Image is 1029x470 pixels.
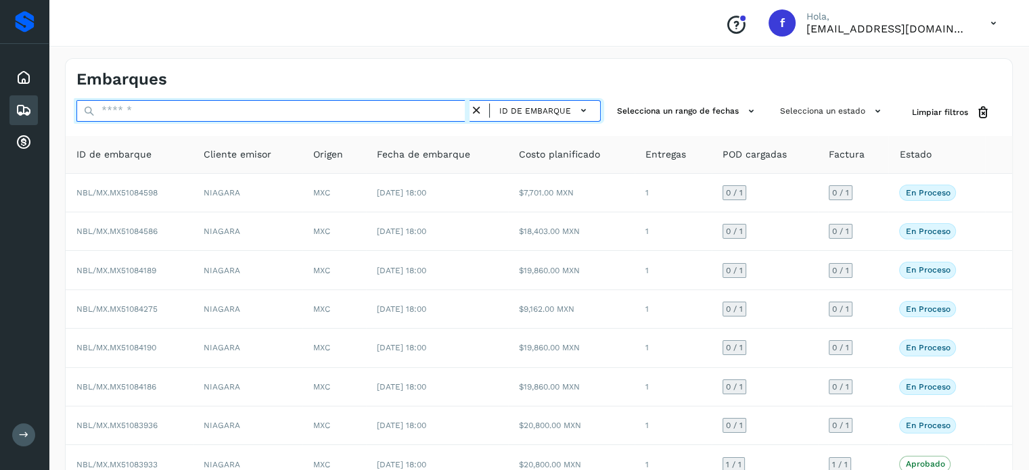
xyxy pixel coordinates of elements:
span: 0 / 1 [832,383,849,391]
td: NIAGARA [193,212,303,251]
td: MXC [302,212,366,251]
span: NBL/MX.MX51084598 [76,188,158,197]
p: En proceso [905,382,950,392]
td: 1 [635,368,711,406]
span: NBL/MX.MX51084275 [76,304,158,314]
span: Cliente emisor [204,147,271,162]
p: En proceso [905,421,950,430]
span: 0 / 1 [726,227,743,235]
span: 0 / 1 [832,344,849,352]
td: NIAGARA [193,368,303,406]
td: 1 [635,406,711,445]
span: 0 / 1 [726,266,743,275]
span: 1 / 1 [832,461,848,469]
span: 0 / 1 [832,266,849,275]
p: Aprobado [905,459,944,469]
span: 1 / 1 [726,461,741,469]
div: Embarques [9,95,38,125]
span: 0 / 1 [832,305,849,313]
span: [DATE] 18:00 [377,266,426,275]
span: 0 / 1 [726,421,743,429]
p: En proceso [905,227,950,236]
span: [DATE] 18:00 [377,460,426,469]
span: [DATE] 18:00 [377,227,426,236]
span: NBL/MX.MX51084190 [76,343,156,352]
td: NIAGARA [193,174,303,212]
span: [DATE] 18:00 [377,421,426,430]
span: Limpiar filtros [912,106,968,118]
p: fyc3@mexamerik.com [806,22,969,35]
span: 0 / 1 [726,305,743,313]
td: 1 [635,290,711,329]
span: Factura [829,147,865,162]
span: NBL/MX.MX51084186 [76,382,156,392]
td: NIAGARA [193,329,303,367]
td: $19,860.00 MXN [508,329,635,367]
span: Origen [313,147,343,162]
p: En proceso [905,188,950,197]
td: $9,162.00 MXN [508,290,635,329]
td: $7,701.00 MXN [508,174,635,212]
span: [DATE] 18:00 [377,304,426,314]
td: $20,800.00 MXN [508,406,635,445]
span: [DATE] 18:00 [377,382,426,392]
span: [DATE] 18:00 [377,188,426,197]
td: $19,860.00 MXN [508,251,635,289]
span: Fecha de embarque [377,147,470,162]
span: NBL/MX.MX51084586 [76,227,158,236]
td: MXC [302,174,366,212]
td: NIAGARA [193,290,303,329]
td: NIAGARA [193,406,303,445]
span: 0 / 1 [726,344,743,352]
span: 0 / 1 [832,189,849,197]
td: MXC [302,406,366,445]
span: POD cargadas [723,147,787,162]
button: Selecciona un rango de fechas [612,100,764,122]
td: 1 [635,174,711,212]
span: ID de embarque [499,105,571,117]
div: Cuentas por cobrar [9,128,38,158]
span: Costo planificado [519,147,600,162]
p: En proceso [905,343,950,352]
td: 1 [635,212,711,251]
span: Estado [899,147,931,162]
span: NBL/MX.MX51083933 [76,460,158,469]
span: NBL/MX.MX51083936 [76,421,158,430]
p: Hola, [806,11,969,22]
span: 0 / 1 [726,189,743,197]
td: NIAGARA [193,251,303,289]
td: MXC [302,251,366,289]
span: NBL/MX.MX51084189 [76,266,156,275]
span: 0 / 1 [726,383,743,391]
p: En proceso [905,304,950,314]
td: MXC [302,290,366,329]
h4: Embarques [76,70,167,89]
button: Selecciona un estado [775,100,890,122]
span: 0 / 1 [832,421,849,429]
button: Limpiar filtros [901,100,1001,125]
td: $18,403.00 MXN [508,212,635,251]
td: MXC [302,329,366,367]
div: Inicio [9,63,38,93]
td: 1 [635,329,711,367]
span: Entregas [645,147,686,162]
td: $19,860.00 MXN [508,368,635,406]
span: 0 / 1 [832,227,849,235]
td: 1 [635,251,711,289]
span: ID de embarque [76,147,152,162]
td: MXC [302,368,366,406]
button: ID de embarque [495,101,595,120]
span: [DATE] 18:00 [377,343,426,352]
p: En proceso [905,265,950,275]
